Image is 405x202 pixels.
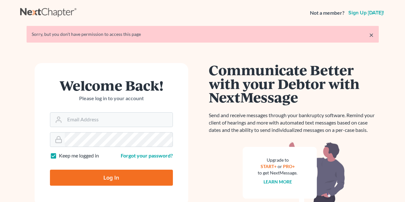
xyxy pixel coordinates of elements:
input: Email Address [65,113,173,127]
a: PRO+ [283,164,295,169]
div: Sorry, but you don't have permission to access this page [32,31,374,37]
div: to get NextMessage. [258,170,298,176]
strong: Not a member? [310,9,344,17]
p: Send and receive messages through your bankruptcy software. Remind your client of hearings and mo... [209,112,379,134]
a: Learn more [263,179,292,184]
label: Keep me logged in [59,152,99,159]
a: Sign up [DATE]! [347,10,385,15]
p: Please log in to your account [50,95,173,102]
a: START+ [261,164,277,169]
span: or [278,164,282,169]
div: Upgrade to [258,157,298,163]
input: Log In [50,170,173,186]
a: Forgot your password? [121,152,173,158]
h1: Welcome Back! [50,78,173,92]
a: × [369,31,374,39]
h1: Communicate Better with your Debtor with NextMessage [209,63,379,104]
